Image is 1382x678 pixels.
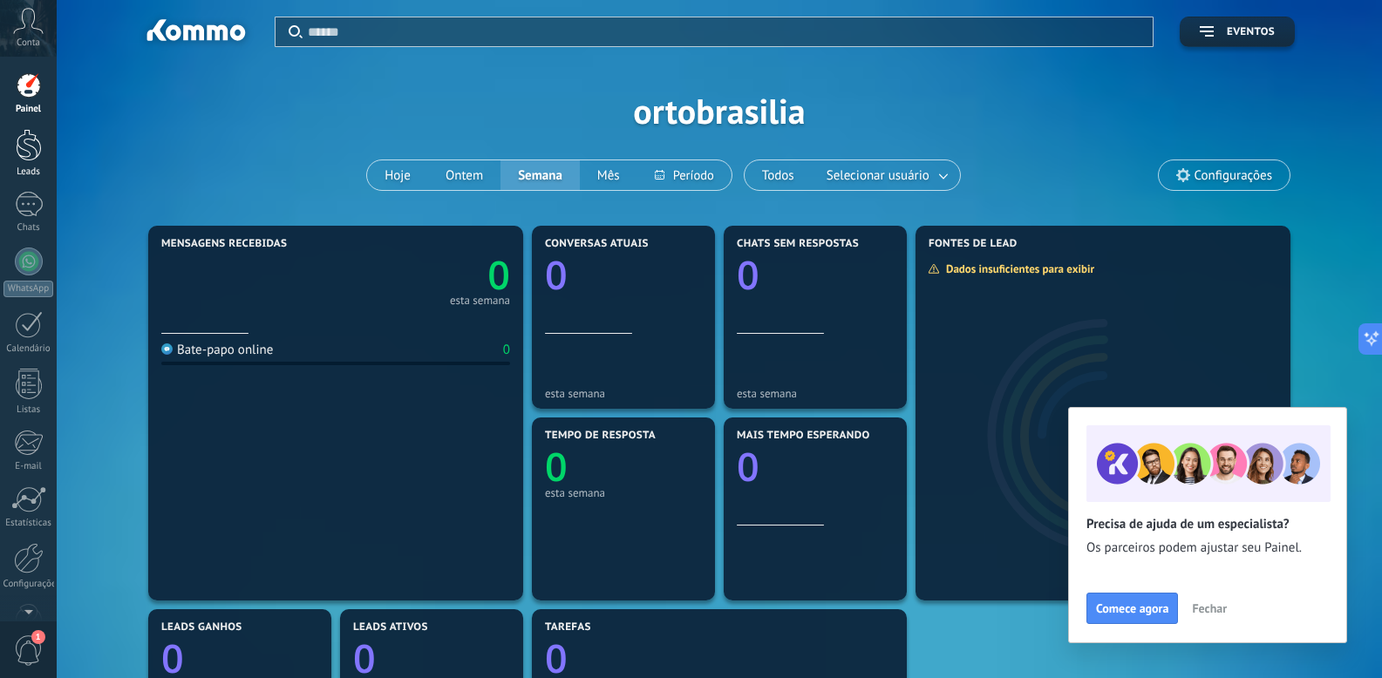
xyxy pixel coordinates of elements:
[737,248,759,302] text: 0
[3,343,54,355] div: Calendário
[545,486,702,499] div: esta semana
[928,261,1106,276] div: Dados insuficientes para exibir
[545,387,702,400] div: esta semana
[1086,516,1329,532] h2: Precisa de ajuda de um especialista?
[1192,602,1227,614] span: Fechar
[161,238,287,250] span: Mensagens recebidas
[17,37,40,49] span: Conta
[545,238,649,250] span: Conversas atuais
[545,248,568,302] text: 0
[450,296,510,305] div: esta semana
[545,621,591,634] span: Tarefas
[367,160,428,190] button: Hoje
[737,238,859,250] span: Chats sem respostas
[745,160,812,190] button: Todos
[737,430,870,442] span: Mais tempo esperando
[1195,168,1272,183] span: Configurações
[3,579,54,590] div: Configurações
[1096,602,1168,614] span: Comece agora
[1180,17,1295,47] button: Eventos
[580,160,637,190] button: Mês
[161,343,173,355] img: Bate-papo online
[637,160,732,190] button: Período
[545,440,568,493] text: 0
[823,164,933,187] span: Selecionar usuário
[3,518,54,529] div: Estatísticas
[1086,593,1178,624] button: Comece agora
[545,430,656,442] span: Tempo de resposta
[336,248,510,302] a: 0
[353,621,428,634] span: Leads ativos
[1227,26,1275,38] span: Eventos
[3,166,54,178] div: Leads
[1086,539,1329,557] span: Os parceiros podem ajustar seu Painel.
[31,630,45,644] span: 1
[1184,595,1235,621] button: Fechar
[428,160,500,190] button: Ontem
[929,238,1018,250] span: Fontes de lead
[812,160,960,190] button: Selecionar usuário
[737,387,894,400] div: esta semana
[3,461,54,472] div: E-mail
[737,440,759,493] text: 0
[3,222,54,234] div: Chats
[3,281,53,297] div: WhatsApp
[161,342,273,358] div: Bate-papo online
[503,342,510,358] div: 0
[3,104,54,115] div: Painel
[161,621,242,634] span: Leads ganhos
[487,248,510,302] text: 0
[500,160,580,190] button: Semana
[3,404,54,416] div: Listas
